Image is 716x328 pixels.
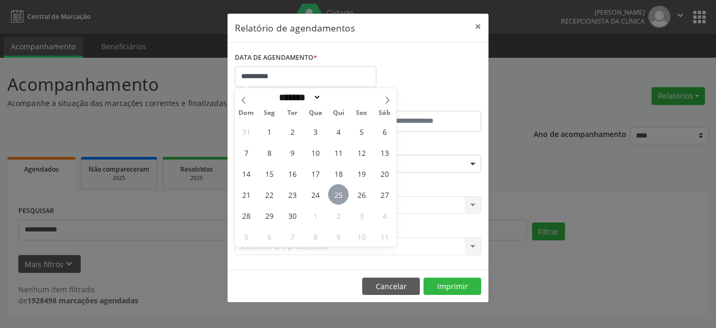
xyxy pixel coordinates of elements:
span: Setembro 9, 2025 [282,142,302,163]
button: Cancelar [362,278,420,295]
span: Setembro 21, 2025 [236,184,256,205]
span: Outubro 4, 2025 [374,205,395,226]
span: Agosto 31, 2025 [236,121,256,142]
span: Setembro 16, 2025 [282,163,302,184]
span: Setembro 2, 2025 [282,121,302,142]
span: Outubro 5, 2025 [236,226,256,247]
span: Outubro 1, 2025 [305,205,326,226]
span: Setembro 24, 2025 [305,184,326,205]
span: Setembro 7, 2025 [236,142,256,163]
span: Setembro 13, 2025 [374,142,395,163]
span: Outubro 7, 2025 [282,226,302,247]
span: Setembro 17, 2025 [305,163,326,184]
span: Setembro 25, 2025 [328,184,349,205]
span: Outubro 6, 2025 [259,226,279,247]
button: Close [468,14,489,39]
label: ATÉ [361,94,481,111]
span: Setembro 3, 2025 [305,121,326,142]
span: Setembro 23, 2025 [282,184,302,205]
span: Setembro 5, 2025 [351,121,372,142]
span: Setembro 27, 2025 [374,184,395,205]
button: Imprimir [424,278,481,295]
span: Dom [235,110,258,117]
span: Setembro 4, 2025 [328,121,349,142]
span: Outubro 2, 2025 [328,205,349,226]
span: Outubro 11, 2025 [374,226,395,247]
span: Setembro 18, 2025 [328,163,349,184]
span: Setembro 28, 2025 [236,205,256,226]
span: Outubro 8, 2025 [305,226,326,247]
select: Month [275,92,321,103]
span: Setembro 29, 2025 [259,205,279,226]
span: Setembro 22, 2025 [259,184,279,205]
span: Setembro 30, 2025 [282,205,302,226]
span: Outubro 9, 2025 [328,226,349,247]
span: Outubro 3, 2025 [351,205,372,226]
span: Setembro 26, 2025 [351,184,372,205]
span: Ter [281,110,304,117]
input: Year [321,92,356,103]
h5: Relatório de agendamentos [235,21,355,35]
span: Setembro 19, 2025 [351,163,372,184]
span: Setembro 10, 2025 [305,142,326,163]
span: Setembro 8, 2025 [259,142,279,163]
span: Sáb [373,110,396,117]
span: Outubro 10, 2025 [351,226,372,247]
span: Setembro 15, 2025 [259,163,279,184]
span: Qui [327,110,350,117]
span: Seg [258,110,281,117]
span: Setembro 20, 2025 [374,163,395,184]
span: Setembro 6, 2025 [374,121,395,142]
span: Qua [304,110,327,117]
label: DATA DE AGENDAMENTO [235,50,317,66]
span: Setembro 11, 2025 [328,142,349,163]
span: Sex [350,110,373,117]
span: Setembro 14, 2025 [236,163,256,184]
span: Setembro 12, 2025 [351,142,372,163]
span: Setembro 1, 2025 [259,121,279,142]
